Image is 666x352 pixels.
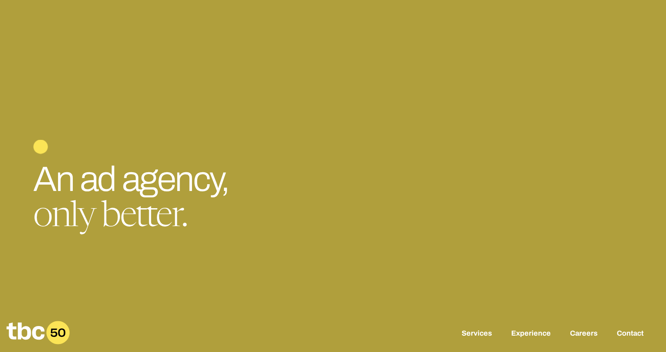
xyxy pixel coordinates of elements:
span: only better. [33,200,187,235]
a: Home [6,339,70,347]
span: An ad agency, [33,160,228,198]
a: Contact [617,329,644,339]
a: Careers [570,329,598,339]
a: Services [462,329,492,339]
a: Experience [511,329,551,339]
